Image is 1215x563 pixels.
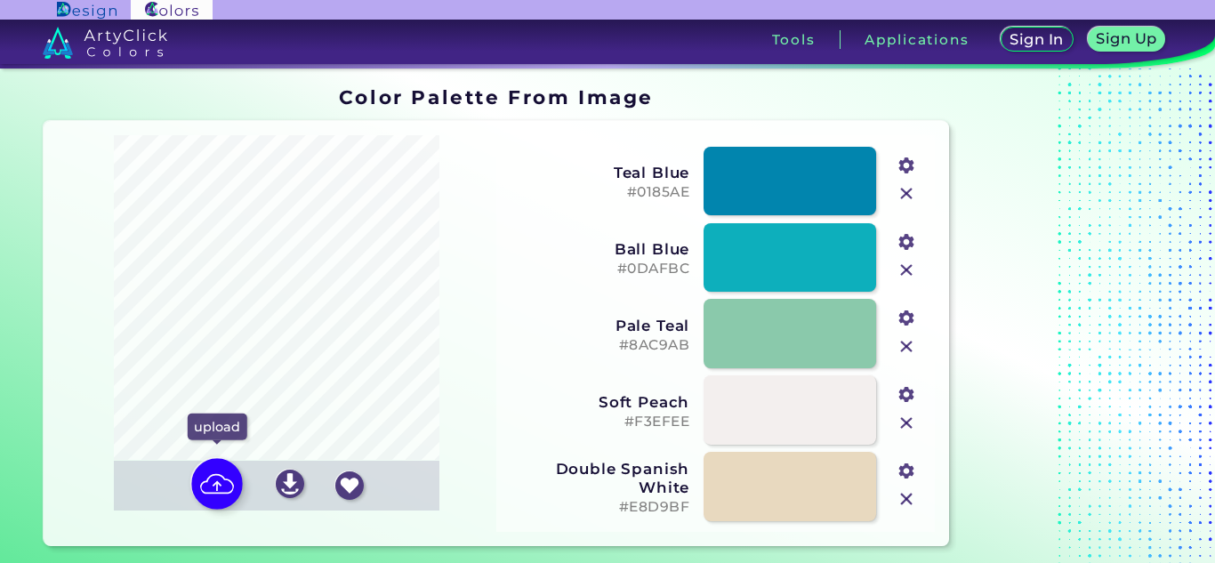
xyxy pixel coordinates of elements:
[43,27,168,59] img: logo_artyclick_colors_white.svg
[865,33,969,46] h3: Applications
[508,240,689,258] h3: Ball Blue
[508,184,689,201] h5: #0185AE
[508,261,689,277] h5: #0DAFBC
[1013,33,1061,46] h5: Sign In
[508,499,689,516] h5: #E8D9BF
[508,337,689,354] h5: #8AC9AB
[335,471,364,500] img: icon_favourite_white.svg
[57,2,117,19] img: ArtyClick Design logo
[508,460,689,495] h3: Double Spanish White
[895,487,918,511] img: icon_close.svg
[895,335,918,358] img: icon_close.svg
[772,33,816,46] h3: Tools
[188,414,246,440] p: upload
[895,412,918,435] img: icon_close.svg
[895,259,918,282] img: icon_close.svg
[508,393,689,411] h3: Soft Peach
[895,182,918,205] img: icon_close.svg
[1099,32,1155,45] h5: Sign Up
[191,459,243,511] img: icon picture
[339,84,654,110] h1: Color Palette From Image
[508,414,689,430] h5: #F3EFEE
[1004,28,1069,51] a: Sign In
[276,470,304,498] img: icon_download_white.svg
[1091,28,1162,51] a: Sign Up
[508,164,689,181] h3: Teal Blue
[508,317,689,334] h3: Pale Teal
[956,79,1179,552] iframe: Advertisement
